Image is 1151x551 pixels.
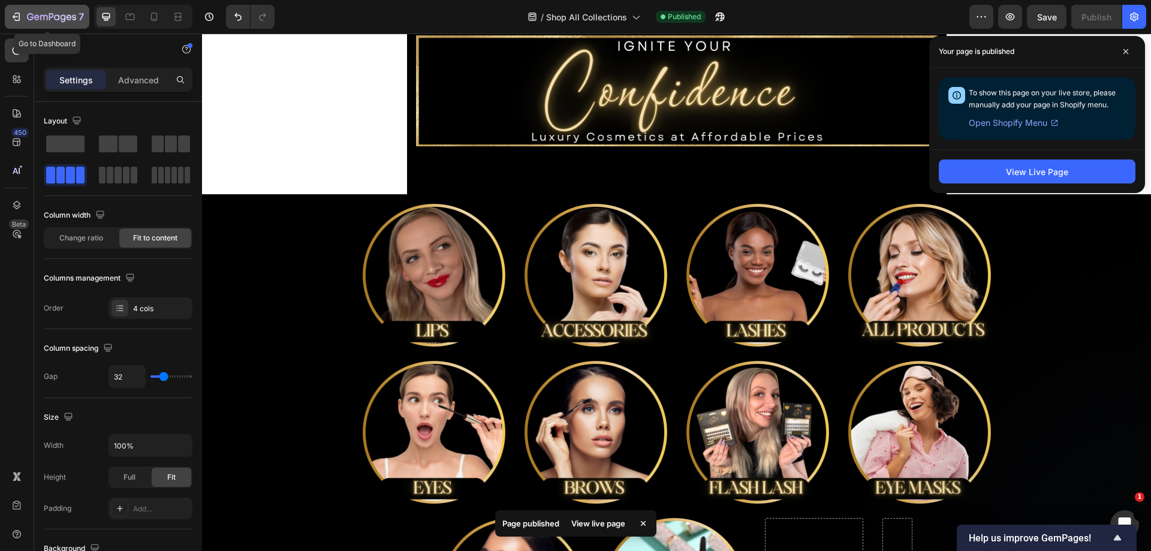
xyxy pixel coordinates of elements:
[44,410,76,426] div: Size
[9,219,29,229] div: Beta
[564,515,632,532] div: View live page
[1027,5,1066,29] button: Save
[44,303,64,314] div: Order
[133,303,189,314] div: 4 cols
[44,270,137,287] div: Columns management
[1081,11,1111,23] div: Publish
[969,116,1047,130] span: Open Shopify Menu
[123,472,135,483] span: Full
[939,46,1014,58] p: Your page is published
[44,113,84,130] div: Layout
[541,11,544,23] span: /
[323,170,465,313] img: Alt Image
[484,327,627,470] a: Image Title
[109,435,192,456] input: Auto
[646,170,789,313] a: Image Title
[133,504,189,514] div: Add...
[1037,12,1057,22] span: Save
[323,170,465,313] a: Image Title
[1110,510,1139,539] iframe: Intercom live chat
[5,5,89,29] button: 7
[1006,165,1068,178] div: View Live Page
[323,327,465,470] a: Image Title
[79,10,84,24] p: 7
[969,531,1125,545] button: Show survey - Help us improve GemPages!
[161,327,303,470] a: Image Title
[109,366,145,387] input: Auto
[133,233,177,243] span: Fit to content
[323,327,465,470] img: Alt Image
[502,517,559,529] p: Page published
[484,170,627,313] img: Alt Image
[118,74,159,86] p: Advanced
[646,170,789,313] img: Alt Image
[969,532,1110,544] span: Help us improve GemPages!
[44,440,64,451] div: Width
[1135,492,1144,502] span: 1
[939,159,1135,183] button: View Live Page
[44,207,107,224] div: Column width
[646,327,789,470] a: Image Title
[44,503,71,514] div: Padding
[226,5,275,29] div: Undo/Redo
[668,11,701,22] span: Published
[58,43,160,57] p: Row
[59,74,93,86] p: Settings
[969,88,1116,109] span: To show this page on your live store, please manually add your page in Shopify menu.
[161,327,303,470] img: Alt Image
[546,11,627,23] span: Shop All Collections
[44,341,115,357] div: Column spacing
[484,327,627,470] img: Alt Image
[59,233,103,243] span: Change ratio
[11,128,29,137] div: 450
[484,170,627,313] a: Image Title
[44,371,58,382] div: Gap
[1071,5,1122,29] button: Publish
[646,327,789,470] img: Alt Image
[202,34,1151,551] iframe: Design area
[167,472,176,483] span: Fit
[44,472,66,483] div: Height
